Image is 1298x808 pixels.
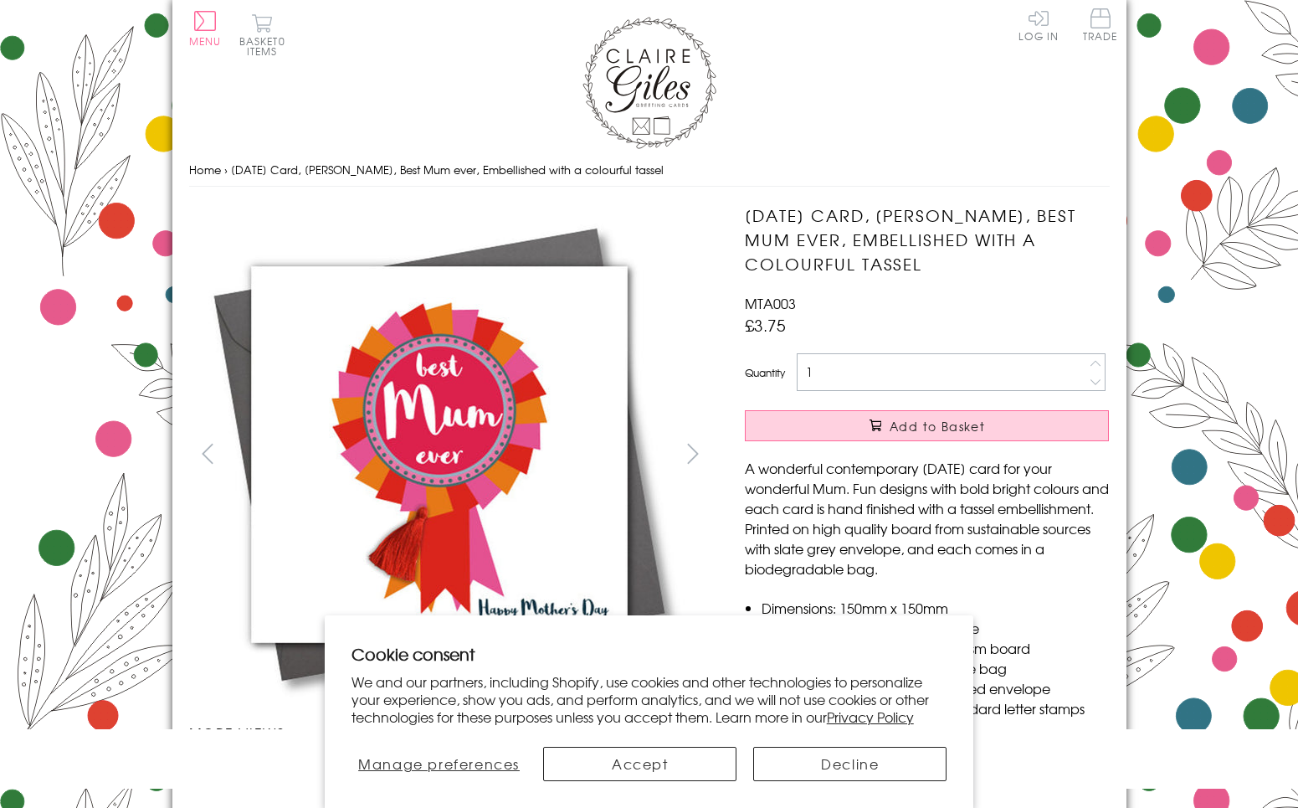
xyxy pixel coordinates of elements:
[674,435,711,472] button: next
[358,754,520,774] span: Manage preferences
[745,313,786,337] span: £3.75
[745,410,1109,441] button: Add to Basket
[189,435,227,472] button: prev
[351,747,527,781] button: Manage preferences
[224,162,228,178] span: ›
[351,673,947,725] p: We and our partners, including Shopify, use cookies and other technologies to personalize your ex...
[247,33,285,59] span: 0 items
[189,33,222,49] span: Menu
[582,17,716,149] img: Claire Giles Greetings Cards
[189,11,222,46] button: Menu
[745,458,1109,579] p: A wonderful contemporary [DATE] card for your wonderful Mum. Fun designs with bold bright colours...
[753,747,947,781] button: Decline
[189,153,1110,188] nav: breadcrumbs
[189,723,712,743] h3: More views
[745,365,785,380] label: Quantity
[188,203,690,706] img: Mother's Day Card, Rosette, Best Mum ever, Embellished with a colourful tassel
[762,598,1109,618] li: Dimensions: 150mm x 150mm
[1083,8,1118,44] a: Trade
[239,13,285,56] button: Basket0 items
[745,203,1109,275] h1: [DATE] Card, [PERSON_NAME], Best Mum ever, Embellished with a colourful tassel
[1083,8,1118,41] span: Trade
[351,642,947,666] h2: Cookie consent
[231,162,664,178] span: [DATE] Card, [PERSON_NAME], Best Mum ever, Embellished with a colourful tassel
[890,418,985,435] span: Add to Basket
[543,747,736,781] button: Accept
[745,293,796,313] span: MTA003
[189,162,221,178] a: Home
[827,707,914,727] a: Privacy Policy
[711,203,1213,706] img: Mother's Day Card, Rosette, Best Mum ever, Embellished with a colourful tassel
[1018,8,1059,41] a: Log In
